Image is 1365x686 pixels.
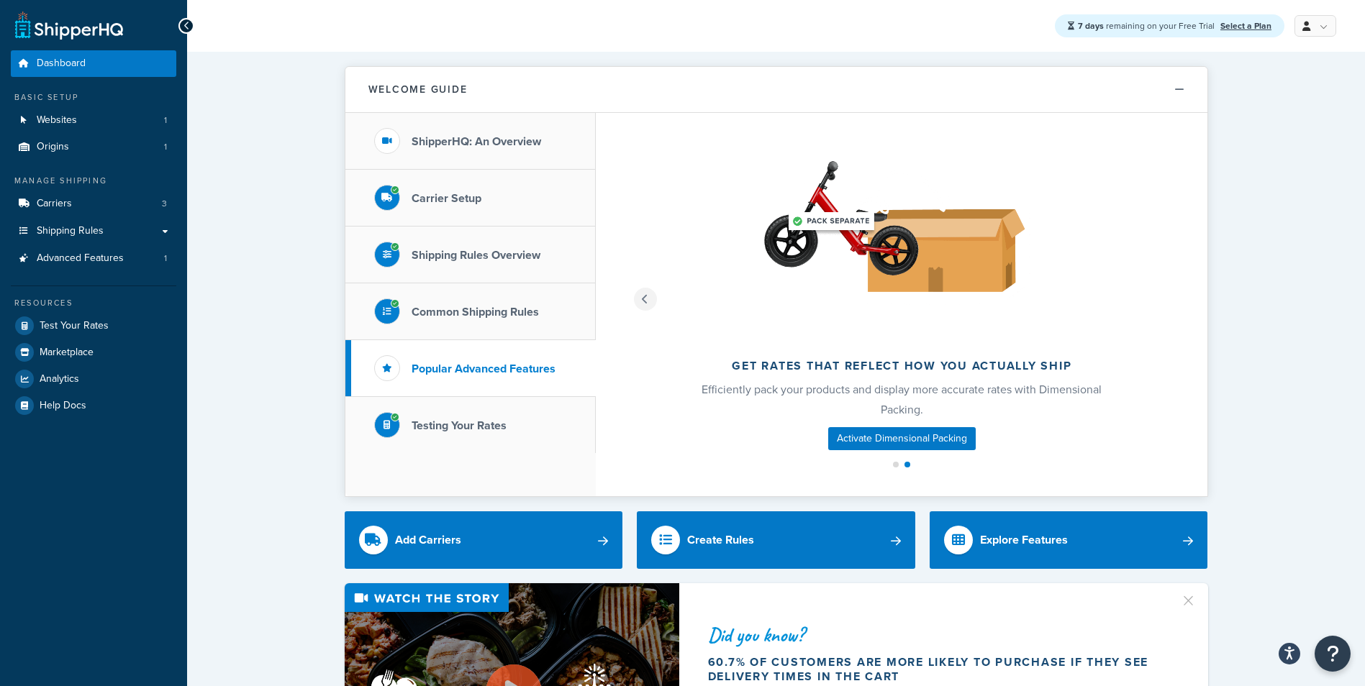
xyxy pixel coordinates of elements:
[980,530,1068,550] div: Explore Features
[11,245,176,272] a: Advanced Features1
[345,511,623,569] a: Add Carriers
[1078,19,1104,32] strong: 7 days
[412,362,555,375] h3: Popular Advanced Features
[395,530,461,550] div: Add Carriers
[11,107,176,134] a: Websites1
[37,114,77,127] span: Websites
[691,380,1113,420] p: Efficiently pack your products and display more accurate rates with Dimensional Packing.
[11,191,176,217] a: Carriers3
[1315,636,1351,672] button: Open Resource Center
[412,192,481,205] h3: Carrier Setup
[11,393,176,419] a: Help Docs
[11,91,176,104] div: Basic Setup
[368,84,468,95] h2: Welcome Guide
[412,249,540,262] h3: Shipping Rules Overview
[37,141,69,153] span: Origins
[687,530,754,550] div: Create Rules
[37,58,86,70] span: Dashboard
[37,198,72,210] span: Carriers
[40,373,79,385] span: Analytics
[11,339,176,365] a: Marketplace
[637,511,915,569] a: Create Rules
[11,313,176,339] a: Test Your Rates
[930,511,1208,569] a: Explore Features
[40,347,94,359] span: Marketplace
[708,625,1163,645] div: Did you know?
[1078,19,1217,32] span: remaining on your Free Trial
[37,252,124,265] span: Advanced Features
[40,400,86,412] span: Help Docs
[164,114,167,127] span: 1
[11,245,176,272] li: Advanced Features
[11,218,176,244] a: Shipping Rules
[11,191,176,217] li: Carriers
[164,141,167,153] span: 1
[412,306,539,319] h3: Common Shipping Rules
[164,252,167,265] span: 1
[412,419,507,432] h3: Testing Your Rates
[162,198,167,210] span: 3
[11,366,176,392] a: Analytics
[11,297,176,309] div: Resources
[708,655,1163,684] div: 60.7% of customers are more likely to purchase if they see delivery times in the cart
[740,148,1064,329] img: Get rates that reflect how you actually ship
[412,135,541,148] h3: ShipperHQ: An Overview
[11,134,176,160] li: Origins
[691,360,1113,372] h2: Get rates that reflect how you actually ship
[11,107,176,134] li: Websites
[828,427,976,450] a: Activate Dimensional Packing
[11,134,176,160] a: Origins1
[1220,19,1271,32] a: Select a Plan
[37,225,104,237] span: Shipping Rules
[345,67,1207,113] button: Welcome Guide
[11,175,176,187] div: Manage Shipping
[40,320,109,332] span: Test Your Rates
[11,50,176,77] a: Dashboard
